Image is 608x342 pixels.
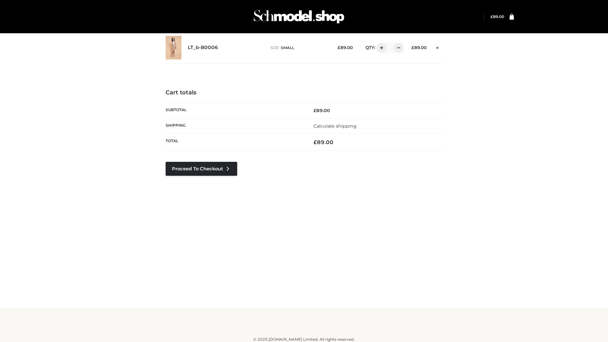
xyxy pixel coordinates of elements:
a: LT_b-B0006 [188,45,218,51]
p: size : [270,45,328,51]
bdi: 89.00 [313,108,330,113]
bdi: 89.00 [313,139,333,145]
bdi: 89.00 [491,14,504,19]
th: Total [166,134,304,151]
span: £ [411,45,414,50]
div: QTY: [359,43,402,53]
img: Schmodel Admin 964 [251,4,346,29]
bdi: 89.00 [411,45,427,50]
a: Calculate shipping [313,123,357,129]
span: £ [313,108,316,113]
h4: Cart totals [166,89,442,96]
a: Proceed to Checkout [166,162,237,176]
span: SMALL [281,45,294,50]
a: £89.00 [491,14,504,19]
span: £ [338,45,340,50]
th: Subtotal [166,103,304,118]
bdi: 89.00 [338,45,353,50]
th: Shipping [166,118,304,134]
span: £ [313,139,317,145]
a: Remove this item [433,43,442,51]
span: £ [491,14,493,19]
